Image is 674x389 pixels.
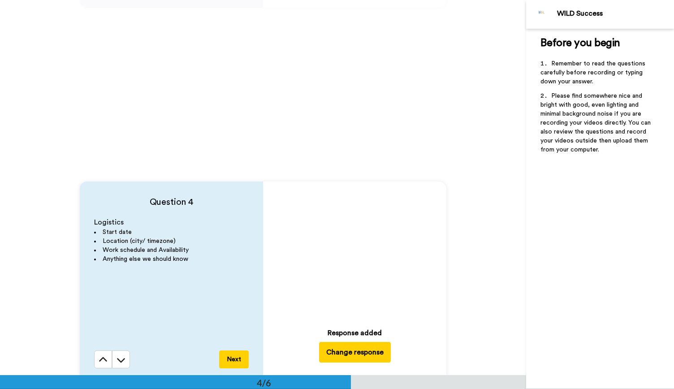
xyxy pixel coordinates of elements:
[540,38,620,48] span: Before you begin
[219,350,249,368] button: Next
[319,342,391,363] button: Change response
[103,238,176,244] span: Location (city/ timezone)
[557,9,674,18] div: WILD Success
[94,219,124,226] span: Logistics
[540,61,647,85] span: Remember to read the questions carefully before recording or typing down your answer.
[531,4,553,25] img: Profile Image
[103,256,188,262] span: Anything else we should know
[103,247,189,253] span: Work schedule and Availability
[103,229,132,235] span: Start date
[401,298,410,307] img: Mute/Unmute
[328,328,382,338] div: Response added
[321,296,337,307] span: 1:02
[298,296,314,307] span: 0:00
[94,196,249,208] h4: Question 4
[316,296,319,307] span: /
[242,376,285,389] div: 4/6
[540,93,652,153] span: Please find somewhere nice and bright with good, even lighting and minimal background noise if yo...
